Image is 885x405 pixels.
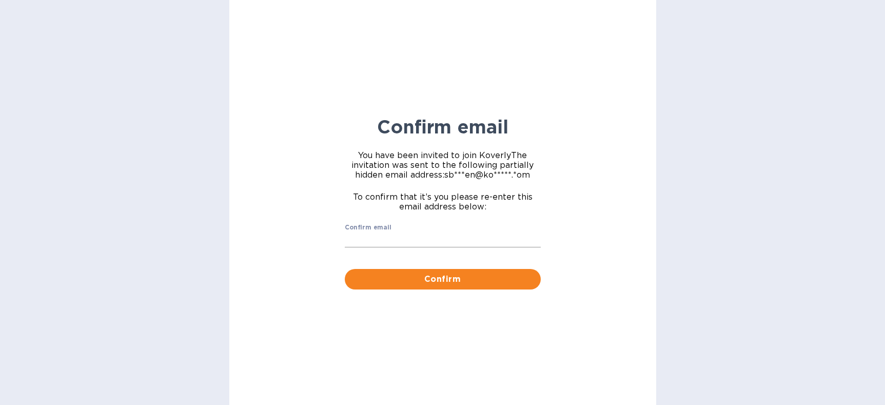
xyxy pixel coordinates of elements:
span: To confirm that it’s you please re-enter this email address below: [345,192,541,211]
b: Confirm email [377,115,508,138]
span: Confirm [353,273,533,285]
button: Confirm [345,269,541,290]
label: Confirm email [345,225,391,231]
span: You have been invited to join Koverly The invitation was sent to the following partially hidden e... [345,150,541,180]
